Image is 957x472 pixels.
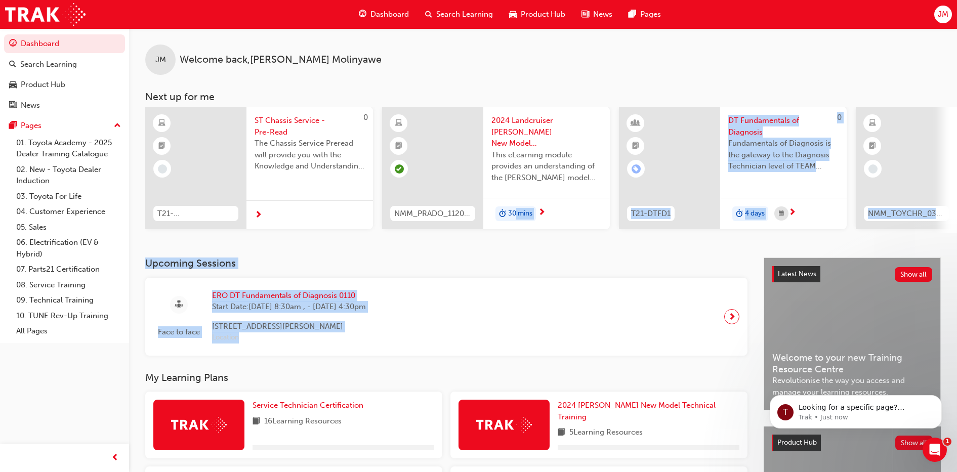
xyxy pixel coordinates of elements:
[938,9,948,20] span: JM
[868,208,945,220] span: NMM_TOYCHR_032024_MODULE_1
[20,59,77,70] div: Search Learning
[631,208,671,220] span: T21-DTFD1
[558,401,716,421] span: 2024 [PERSON_NAME] New Model Technical Training
[640,9,661,20] span: Pages
[417,4,501,25] a: search-iconSearch Learning
[21,100,40,111] div: News
[4,34,125,53] a: Dashboard
[772,352,932,375] span: Welcome to your new Training Resource Centre
[12,292,125,308] a: 09. Technical Training
[264,415,342,428] span: 16 Learning Resources
[145,372,747,383] h3: My Learning Plans
[153,326,204,338] span: Face to face
[491,149,602,184] span: This eLearning module provides an understanding of the [PERSON_NAME] model line-up and its Katash...
[778,270,816,278] span: Latest News
[359,8,366,21] span: guage-icon
[632,140,639,153] span: booktick-icon
[370,9,409,20] span: Dashboard
[581,8,589,21] span: news-icon
[21,79,65,91] div: Product Hub
[620,4,669,25] a: pages-iconPages
[12,220,125,235] a: 05. Sales
[558,426,565,439] span: book-icon
[593,9,612,20] span: News
[9,39,17,49] span: guage-icon
[772,266,932,282] a: Latest NewsShow all
[255,138,365,172] span: The Chassis Service Preread will provide you with the Knowledge and Understanding to successfully...
[934,6,952,23] button: JM
[212,332,366,344] span: Location
[895,267,933,282] button: Show all
[509,8,517,21] span: car-icon
[619,107,847,229] a: 0T21-DTFD1DT Fundamentals of DiagnosisFundamentals of Diagnosis is the gateway to the Diagnosis T...
[212,301,366,313] span: Start Date: [DATE] 8:30am , - [DATE] 4:30pm
[923,438,947,462] iframe: Intercom live chat
[171,417,227,433] img: Trak
[632,164,641,174] span: learningRecordVerb_ENROLL-icon
[629,8,636,21] span: pages-icon
[212,321,366,332] span: [STREET_ADDRESS][PERSON_NAME]
[153,286,739,348] a: Face to faceERO DT Fundamentals of Diagnosis 0110Start Date:[DATE] 8:30am , - [DATE] 4:30pm[STREE...
[12,189,125,204] a: 03. Toyota For Life
[5,3,86,26] img: Trak
[129,91,957,103] h3: Next up for me
[436,9,493,20] span: Search Learning
[728,138,839,172] span: Fundamentals of Diagnosis is the gateway to the Diagnosis Technician level of TEAM Training and s...
[12,135,125,162] a: 01. Toyota Academy - 2025 Dealer Training Catalogue
[145,107,373,229] a: 0T21-STCHS_PRE_READST Chassis Service - Pre-ReadThe Chassis Service Preread will provide you with...
[158,164,167,174] span: learningRecordVerb_NONE-icon
[12,235,125,262] a: 06. Electrification (EV & Hybrid)
[394,208,471,220] span: NMM_PRADO_112024_MODULE_1
[9,60,16,69] span: search-icon
[4,32,125,116] button: DashboardSearch LearningProduct HubNews
[9,101,17,110] span: news-icon
[9,80,17,90] span: car-icon
[476,417,532,433] img: Trak
[253,401,363,410] span: Service Technician Certification
[943,438,951,446] span: 1
[12,323,125,339] a: All Pages
[425,8,432,21] span: search-icon
[869,140,876,153] span: booktick-icon
[395,140,402,153] span: booktick-icon
[255,115,365,138] span: ST Chassis Service - Pre-Read
[175,298,183,311] span: sessionType_FACE_TO_FACE-icon
[382,107,610,229] a: NMM_PRADO_112024_MODULE_12024 Landcruiser [PERSON_NAME] New Model Mechanisms - Model Outline 1Thi...
[508,208,532,220] span: 30 mins
[4,116,125,135] button: Pages
[158,117,165,130] span: learningResourceType_ELEARNING-icon
[157,208,234,220] span: T21-STCHS_PRE_READ
[4,55,125,74] a: Search Learning
[111,452,119,464] span: prev-icon
[869,117,876,130] span: learningResourceType_ELEARNING-icon
[4,75,125,94] a: Product Hub
[779,207,784,220] span: calendar-icon
[21,120,41,132] div: Pages
[538,208,546,218] span: next-icon
[158,140,165,153] span: booktick-icon
[728,115,839,138] span: DT Fundamentals of Diagnosis
[351,4,417,25] a: guage-iconDashboard
[253,415,260,428] span: book-icon
[12,277,125,293] a: 08. Service Training
[363,113,368,122] span: 0
[12,204,125,220] a: 04. Customer Experience
[253,400,367,411] a: Service Technician Certification
[632,117,639,130] span: learningResourceType_INSTRUCTOR_LED-icon
[180,54,382,66] span: Welcome back , [PERSON_NAME] Molinyawe
[395,117,402,130] span: learningResourceType_ELEARNING-icon
[837,113,842,122] span: 0
[491,115,602,149] span: 2024 Landcruiser [PERSON_NAME] New Model Mechanisms - Model Outline 1
[764,258,941,410] a: Latest NewsShow allWelcome to your new Training Resource CentreRevolutionise the way you access a...
[868,164,878,174] span: learningRecordVerb_NONE-icon
[728,310,736,324] span: next-icon
[4,96,125,115] a: News
[12,262,125,277] a: 07. Parts21 Certification
[501,4,573,25] a: car-iconProduct Hub
[155,54,166,66] span: JM
[788,208,796,218] span: next-icon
